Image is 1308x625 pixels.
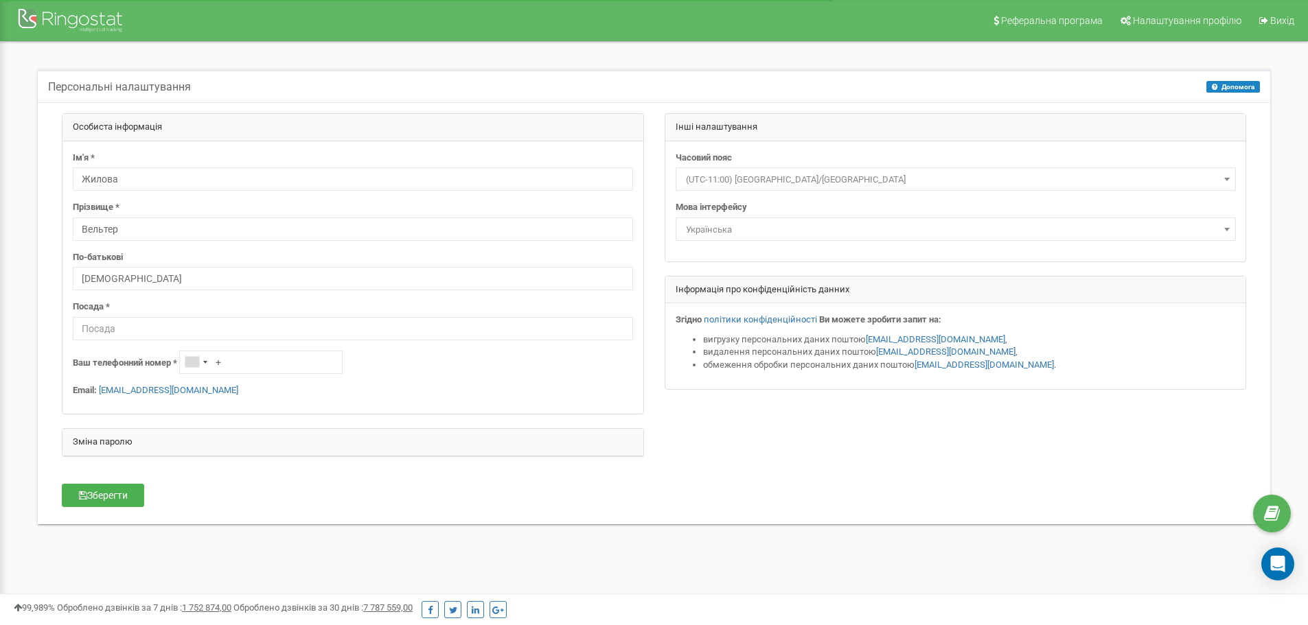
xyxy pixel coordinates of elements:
[676,167,1236,191] span: (UTC-11:00) Pacific/Midway
[73,357,177,370] label: Ваш телефонний номер *
[182,602,231,613] u: 1 752 874,00
[73,152,95,165] label: Ім'я *
[73,201,119,214] label: Прізвище *
[915,359,1054,370] a: [EMAIL_ADDRESS][DOMAIN_NAME]
[73,317,633,340] input: Посада
[676,217,1236,241] span: Українська
[866,334,1005,344] a: [EMAIL_ADDRESS][DOMAIN_NAME]
[680,170,1231,189] span: (UTC-11:00) Pacific/Midway
[62,114,643,141] div: Особиста інформація
[703,333,1236,346] li: вигрузку персональних даних поштою ,
[676,201,747,214] label: Мова інтерфейсу
[363,602,413,613] u: 7 787 559,00
[62,429,643,456] div: Зміна паролю
[180,351,211,373] div: Telephone country code
[233,602,413,613] span: Оброблено дзвінків за 30 днів :
[73,267,633,290] input: По-батькові
[676,314,702,325] strong: Згідно
[48,81,191,93] h5: Персональні налаштування
[179,351,343,374] input: +1-800-555-55-55
[665,276,1246,304] div: Інформація про конфіденційність данних
[665,114,1246,141] div: Інші налаштування
[14,602,55,613] span: 99,989%
[1133,15,1241,26] span: Налаштування профілю
[62,484,144,507] button: Зберегти
[57,602,231,613] span: Оброблено дзвінків за 7 днів :
[1270,15,1294,26] span: Вихід
[73,217,633,241] input: Прізвище
[676,152,732,165] label: Часовий пояс
[99,385,238,395] a: [EMAIL_ADDRESS][DOMAIN_NAME]
[1206,81,1260,93] button: Допомога
[819,314,941,325] strong: Ви можете зробити запит на:
[703,346,1236,359] li: видалення персональних даних поштою ,
[703,359,1236,372] li: обмеження обробки персональних даних поштою .
[73,251,123,264] label: По-батькові
[73,167,633,191] input: Ім'я
[876,346,1016,357] a: [EMAIL_ADDRESS][DOMAIN_NAME]
[73,385,97,395] strong: Email:
[73,300,110,314] label: Посада *
[1261,547,1294,580] div: Open Intercom Messenger
[680,220,1231,239] span: Українська
[704,314,817,325] a: політики конфіденційності
[1001,15,1103,26] span: Реферальна програма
